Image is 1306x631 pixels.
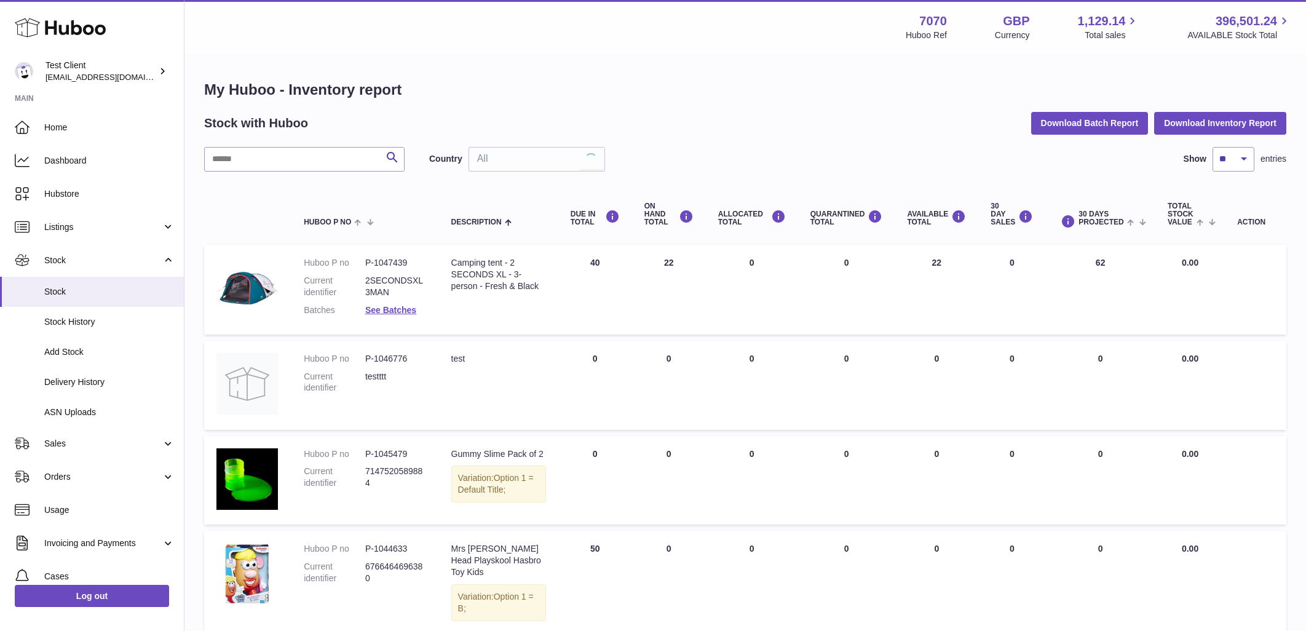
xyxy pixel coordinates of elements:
[451,584,546,621] div: Variation:
[46,60,156,83] div: Test Client
[1216,13,1277,30] span: 396,501.24
[451,218,502,226] span: Description
[15,62,33,81] img: QATestClientTwo@hubboo.co.uk
[44,504,175,516] span: Usage
[304,561,365,584] dt: Current identifier
[458,592,534,613] span: Option 1 = B;
[365,371,427,394] dd: testttt
[919,13,947,30] strong: 7070
[1078,13,1140,41] a: 1,129.14 Total sales
[1187,30,1291,41] span: AVAILABLE Stock Total
[571,210,620,226] div: DUE IN TOTAL
[216,353,278,415] img: product image
[558,245,632,335] td: 40
[44,122,175,133] span: Home
[1187,13,1291,41] a: 396,501.24 AVAILABLE Stock Total
[895,436,978,525] td: 0
[365,353,427,365] dd: P-1046776
[644,202,694,227] div: ON HAND Total
[632,436,706,525] td: 0
[706,341,798,430] td: 0
[216,257,278,319] img: product image
[451,466,546,502] div: Variation:
[1168,202,1193,227] span: Total stock value
[365,305,416,315] a: See Batches
[44,316,175,328] span: Stock History
[304,304,365,316] dt: Batches
[204,115,308,132] h2: Stock with Huboo
[429,153,462,165] label: Country
[1182,258,1198,268] span: 0.00
[632,245,706,335] td: 22
[810,210,883,226] div: QUARANTINED Total
[304,257,365,269] dt: Huboo P no
[1078,210,1123,226] span: 30 DAYS PROJECTED
[216,448,278,510] img: product image
[44,286,175,298] span: Stock
[365,543,427,555] dd: P-1044633
[44,255,162,266] span: Stock
[204,80,1286,100] h1: My Huboo - Inventory report
[365,466,427,489] dd: 7147520589884
[44,407,175,418] span: ASN Uploads
[365,257,427,269] dd: P-1047439
[304,275,365,298] dt: Current identifier
[718,210,786,226] div: ALLOCATED Total
[365,561,427,584] dd: 6766464696380
[44,221,162,233] span: Listings
[365,275,427,298] dd: 2SECONDSXL3MAN
[15,585,169,607] a: Log out
[44,538,162,549] span: Invoicing and Payments
[44,438,162,450] span: Sales
[44,376,175,388] span: Delivery History
[304,466,365,489] dt: Current identifier
[304,543,365,555] dt: Huboo P no
[844,258,849,268] span: 0
[44,188,175,200] span: Hubstore
[451,448,546,460] div: Gummy Slime Pack of 2
[304,353,365,365] dt: Huboo P no
[304,448,365,460] dt: Huboo P no
[1182,354,1198,363] span: 0.00
[451,257,546,292] div: Camping tent - 2 SECONDS XL - 3-person - Fresh & Black
[44,471,162,483] span: Orders
[978,436,1045,525] td: 0
[451,543,546,578] div: Mrs [PERSON_NAME] Head Playskool Hasbro Toy Kids
[1182,449,1198,459] span: 0.00
[1260,153,1286,165] span: entries
[1003,13,1029,30] strong: GBP
[44,571,175,582] span: Cases
[1031,112,1149,134] button: Download Batch Report
[895,341,978,430] td: 0
[558,341,632,430] td: 0
[706,436,798,525] td: 0
[844,449,849,459] span: 0
[978,341,1045,430] td: 0
[1078,13,1126,30] span: 1,129.14
[304,371,365,394] dt: Current identifier
[1045,341,1155,430] td: 0
[706,245,798,335] td: 0
[44,346,175,358] span: Add Stock
[978,245,1045,335] td: 0
[906,30,947,41] div: Huboo Ref
[632,341,706,430] td: 0
[1154,112,1286,134] button: Download Inventory Report
[907,210,966,226] div: AVAILABLE Total
[844,544,849,554] span: 0
[46,72,181,82] span: [EMAIL_ADDRESS][DOMAIN_NAME]
[558,436,632,525] td: 0
[451,353,546,365] div: test
[991,202,1033,227] div: 30 DAY SALES
[1085,30,1139,41] span: Total sales
[995,30,1030,41] div: Currency
[1045,245,1155,335] td: 62
[1045,436,1155,525] td: 0
[895,245,978,335] td: 22
[844,354,849,363] span: 0
[458,473,534,494] span: Option 1 = Default Title;
[1182,544,1198,554] span: 0.00
[1237,218,1274,226] div: Action
[304,218,351,226] span: Huboo P no
[44,155,175,167] span: Dashboard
